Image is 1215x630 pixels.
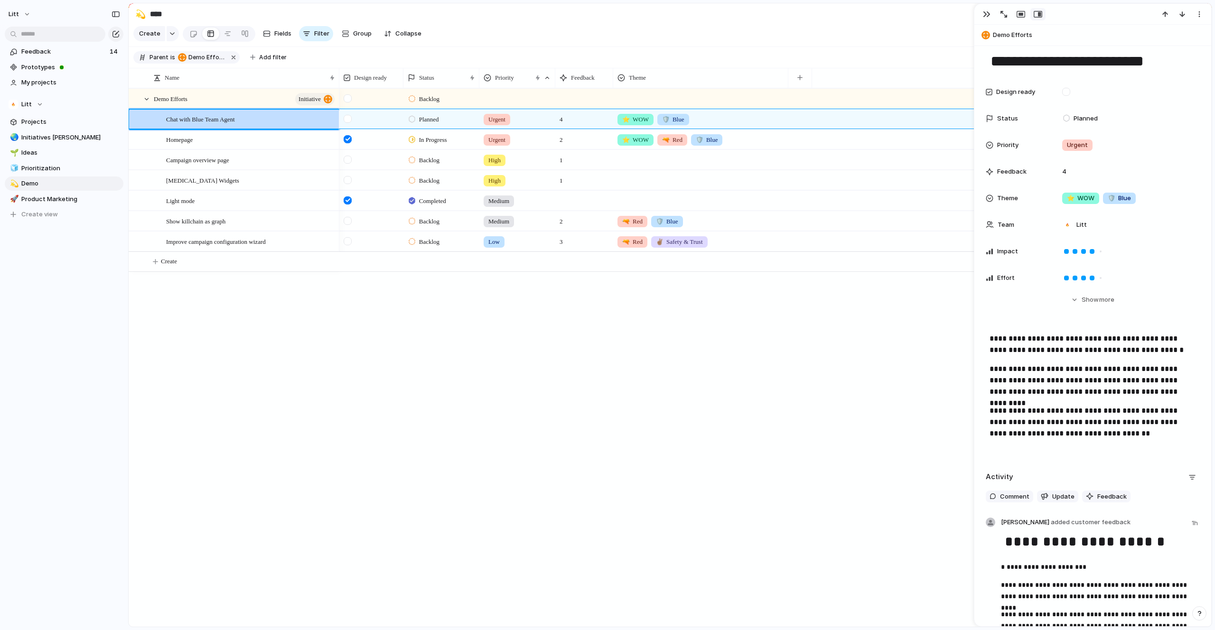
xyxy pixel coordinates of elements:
[1097,492,1127,501] span: Feedback
[986,472,1013,482] h2: Activity
[10,178,17,189] div: 💫
[5,115,123,129] a: Projects
[10,163,17,174] div: 🧊
[1108,194,1131,203] span: Blue
[5,192,123,206] a: 🚀Product Marketing
[1108,194,1115,202] span: 🛡️
[488,115,505,124] span: Urgent
[259,26,295,41] button: Fields
[656,217,678,226] span: Blue
[166,195,195,206] span: Light mode
[21,78,120,87] span: My projects
[1051,518,1131,526] span: added customer feedback
[274,29,291,38] span: Fields
[5,146,123,160] a: 🌱Ideas
[419,115,439,124] span: Planned
[5,176,123,191] a: 💫Demo
[419,196,446,206] span: Completed
[419,73,434,83] span: Status
[135,8,146,20] div: 💫
[161,257,177,266] span: Create
[622,135,649,145] span: WOW
[1058,167,1070,176] span: 4
[5,161,123,176] a: 🧊Prioritization
[662,115,684,124] span: Blue
[1067,140,1088,150] span: Urgent
[21,100,32,109] span: Litt
[21,47,107,56] span: Feedback
[1067,194,1075,202] span: ⭐️
[380,26,425,41] button: Collapse
[110,47,120,56] span: 14
[556,110,567,124] span: 4
[556,232,567,247] span: 3
[696,136,703,143] span: 🛡️
[979,28,1207,43] button: Demo Efforts
[10,132,17,143] div: 🌏
[419,135,447,145] span: In Progress
[986,291,1200,308] button: Showmore
[997,247,1018,256] span: Impact
[133,7,148,22] button: 💫
[21,63,120,72] span: Prototypes
[21,210,58,219] span: Create view
[662,136,670,143] span: 🔫
[419,176,439,185] span: Backlog
[993,30,1207,40] span: Demo Efforts
[188,53,225,62] span: Demo Efforts
[150,53,168,62] span: Parent
[622,218,630,225] span: 🔫
[656,238,664,245] span: ✌🏽
[997,140,1019,150] span: Priority
[996,87,1035,97] span: Design ready
[419,237,439,247] span: Backlog
[419,94,439,104] span: Backlog
[556,130,567,145] span: 2
[1067,194,1094,203] span: WOW
[488,237,500,247] span: Low
[622,116,630,123] span: ⭐️
[1074,114,1098,123] span: Planned
[166,215,225,226] span: Show killchain as graph
[166,154,229,165] span: Campaign overview page
[21,148,120,157] span: Ideas
[997,273,1015,283] span: Effort
[21,179,120,188] span: Demo
[10,194,17,204] div: 🚀
[662,116,670,123] span: 🛡️
[395,29,421,38] span: Collapse
[166,134,193,145] span: Homepage
[9,9,19,19] span: Litt
[166,175,239,185] span: [MEDICAL_DATA] Widgets
[997,167,1027,176] span: Feedback
[9,164,18,173] button: 🧊
[488,156,501,165] span: High
[998,220,1014,230] span: Team
[299,26,333,41] button: Filter
[9,179,18,188] button: 💫
[1082,295,1099,305] span: Show
[1052,492,1075,501] span: Update
[622,238,630,245] span: 🔫
[696,135,718,145] span: Blue
[419,156,439,165] span: Backlog
[556,171,567,185] span: 1
[629,73,646,83] span: Theme
[133,26,165,41] button: Create
[488,176,501,185] span: High
[9,148,18,157] button: 🌱
[21,117,120,127] span: Projects
[299,93,321,106] span: initiative
[488,217,509,226] span: Medium
[656,237,703,247] span: Safety & Trust
[4,7,36,22] button: Litt
[997,114,1018,123] span: Status
[5,45,123,59] a: Feedback14
[353,29,372,38] span: Group
[337,26,376,41] button: Group
[154,93,187,104] span: Demo Efforts
[571,73,595,83] span: Feedback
